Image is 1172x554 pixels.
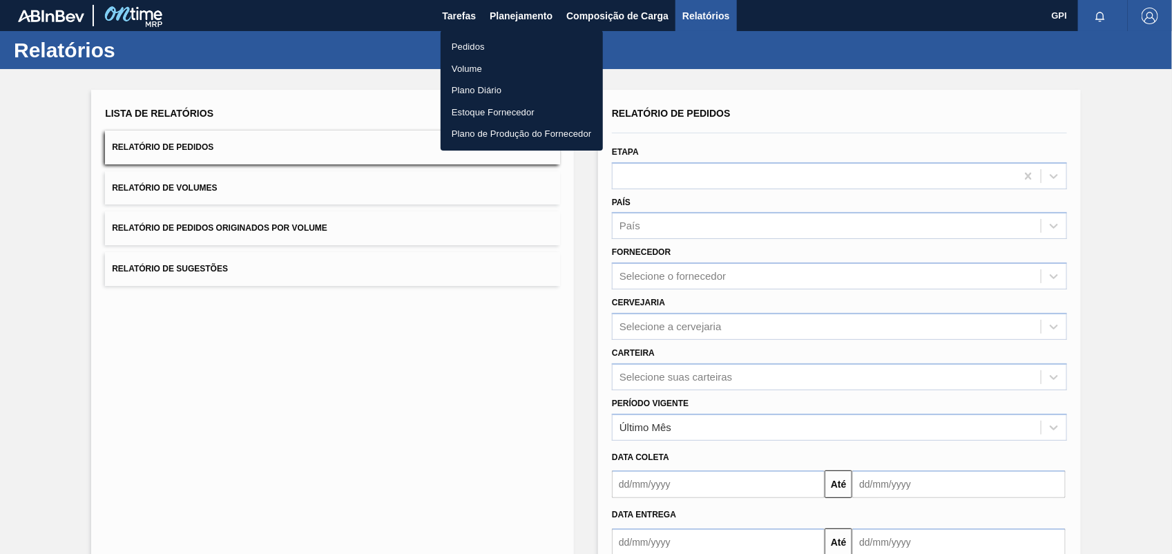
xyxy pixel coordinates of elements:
[441,79,603,102] a: Plano Diário
[441,36,603,58] a: Pedidos
[441,123,603,145] a: Plano de Produção do Fornecedor
[441,58,603,80] a: Volume
[441,102,603,124] a: Estoque Fornecedor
